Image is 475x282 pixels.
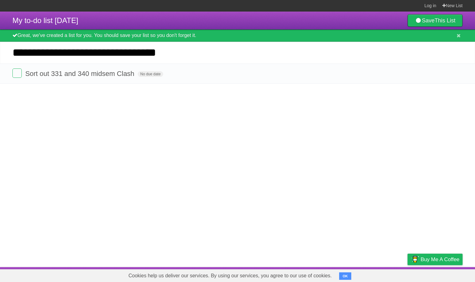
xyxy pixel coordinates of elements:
[138,71,163,77] span: No due date
[339,272,351,280] button: OK
[122,270,338,282] span: Cookies help us deliver our services. By using our services, you agree to our use of cookies.
[325,269,338,280] a: About
[12,68,22,78] label: Done
[399,269,416,280] a: Privacy
[435,17,455,24] b: This List
[421,254,459,265] span: Buy me a coffee
[411,254,419,265] img: Buy me a coffee
[378,269,392,280] a: Terms
[408,14,463,27] a: SaveThis List
[25,70,136,78] span: Sort out 331 and 340 midsem Clash
[408,254,463,265] a: Buy me a coffee
[345,269,371,280] a: Developers
[12,16,78,25] span: My to-do list [DATE]
[423,269,463,280] a: Suggest a feature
